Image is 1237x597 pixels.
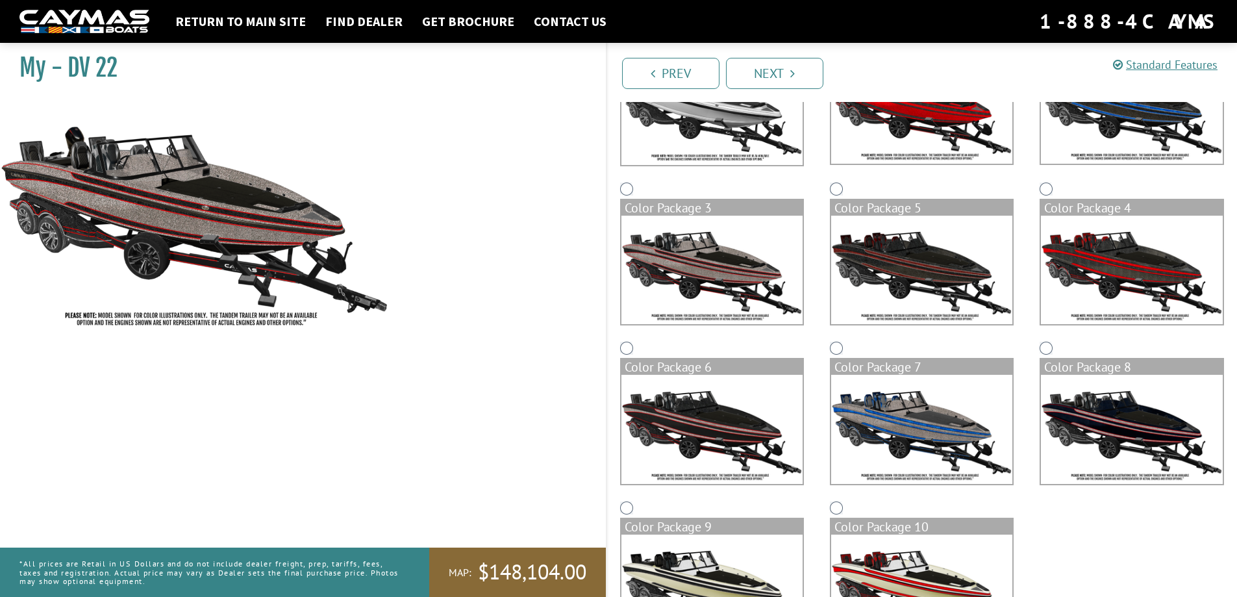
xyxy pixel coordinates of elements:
[726,58,823,89] a: Next
[1040,7,1218,36] div: 1-888-4CAYMAS
[1041,200,1222,216] div: Color Package 4
[831,216,1012,325] img: color_package_365.png
[621,216,803,325] img: color_package_364.png
[621,375,803,484] img: color_package_367.png
[831,200,1012,216] div: Color Package 5
[831,519,1012,535] div: Color Package 10
[169,13,312,30] a: Return to main site
[831,55,1012,164] img: color_package_362.png
[1041,216,1222,325] img: color_package_366.png
[19,10,149,34] img: white-logo-c9c8dbefe5ff5ceceb0f0178aa75bf4bb51f6bca0971e226c86eb53dfe498488.png
[1113,57,1218,72] a: Standard Features
[19,553,400,592] p: *All prices are Retail in US Dollars and do not include dealer freight, prep, tariffs, fees, taxe...
[19,53,573,83] h1: My - DV 22
[621,200,803,216] div: Color Package 3
[1041,55,1222,164] img: color_package_363.png
[478,559,586,586] span: $148,104.00
[622,58,719,89] a: Prev
[319,13,409,30] a: Find Dealer
[831,359,1012,375] div: Color Package 7
[1041,359,1222,375] div: Color Package 8
[416,13,521,30] a: Get Brochure
[527,13,613,30] a: Contact Us
[429,548,606,597] a: MAP:$148,104.00
[621,55,803,165] img: DV22-Base-Layer.png
[1041,375,1222,484] img: color_package_369.png
[621,519,803,535] div: Color Package 9
[449,566,471,579] span: MAP:
[621,359,803,375] div: Color Package 6
[831,375,1012,484] img: color_package_368.png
